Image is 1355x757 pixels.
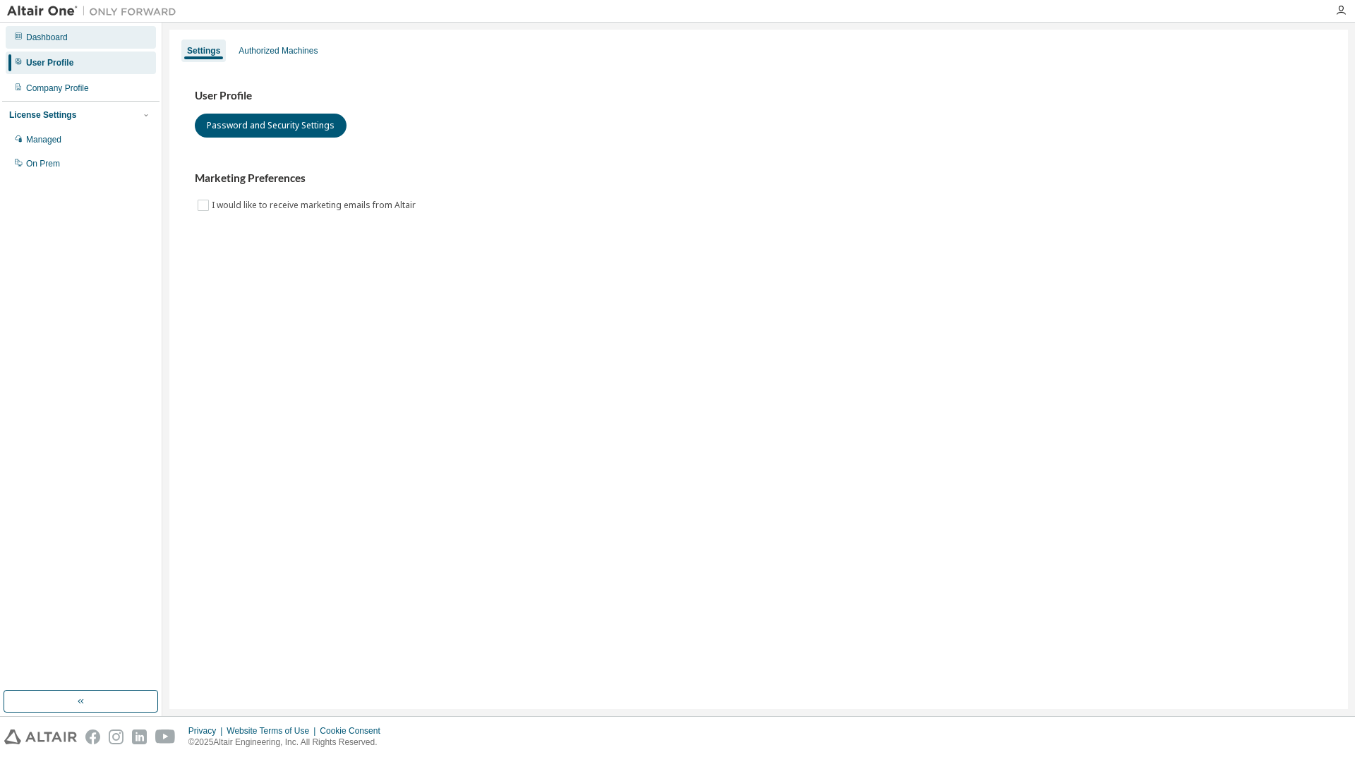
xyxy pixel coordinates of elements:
[9,109,76,121] div: License Settings
[195,114,347,138] button: Password and Security Settings
[195,171,1323,186] h3: Marketing Preferences
[195,89,1323,103] h3: User Profile
[26,57,73,68] div: User Profile
[212,197,418,214] label: I would like to receive marketing emails from Altair
[320,725,388,737] div: Cookie Consent
[188,725,227,737] div: Privacy
[239,45,318,56] div: Authorized Machines
[132,729,147,744] img: linkedin.svg
[109,729,124,744] img: instagram.svg
[187,45,220,56] div: Settings
[26,134,61,145] div: Managed
[26,83,89,94] div: Company Profile
[227,725,320,737] div: Website Terms of Use
[26,32,68,43] div: Dashboard
[26,158,60,169] div: On Prem
[4,729,77,744] img: altair_logo.svg
[155,729,176,744] img: youtube.svg
[7,4,183,18] img: Altair One
[188,737,389,749] p: © 2025 Altair Engineering, Inc. All Rights Reserved.
[85,729,100,744] img: facebook.svg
